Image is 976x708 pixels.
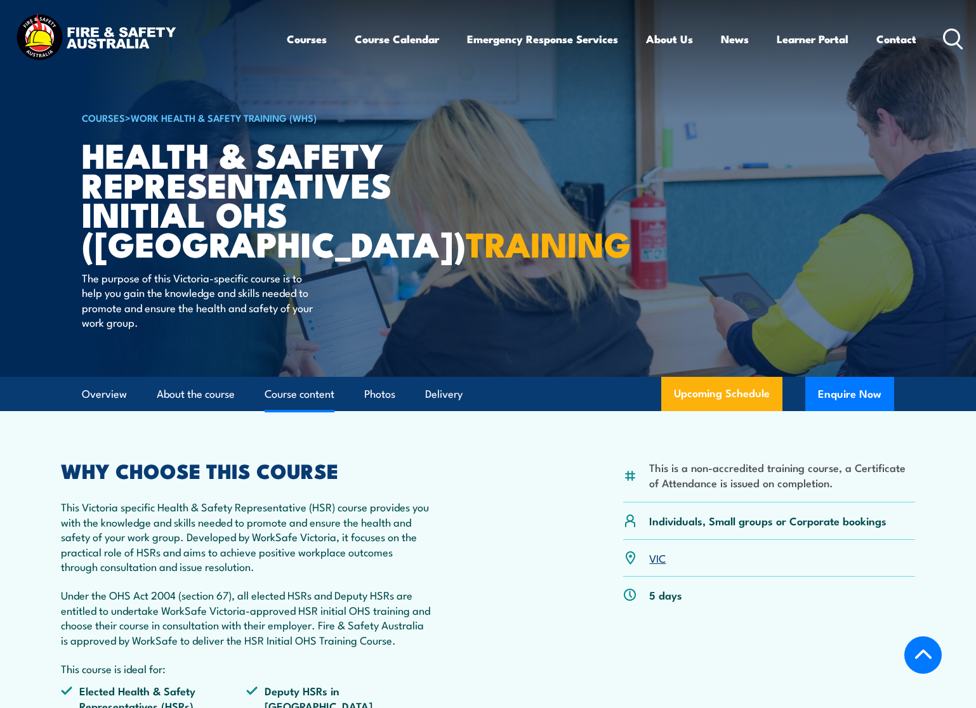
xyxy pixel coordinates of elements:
[157,377,235,411] a: About the course
[649,460,915,490] li: This is a non-accredited training course, a Certificate of Attendance is issued on completion.
[61,587,432,647] p: Under the OHS Act 2004 (section 67), all elected HSRs and Deputy HSRs are entitled to undertake W...
[466,216,631,269] strong: TRAINING
[777,22,848,56] a: Learner Portal
[61,661,432,676] p: This course is ideal for:
[425,377,463,411] a: Delivery
[287,22,327,56] a: Courses
[82,110,125,124] a: COURSES
[721,22,749,56] a: News
[82,377,127,411] a: Overview
[61,461,432,479] h2: WHY CHOOSE THIS COURSE
[649,550,666,565] a: VIC
[364,377,395,411] a: Photos
[467,22,618,56] a: Emergency Response Services
[876,22,916,56] a: Contact
[82,110,395,125] h6: >
[649,513,887,528] p: Individuals, Small groups or Corporate bookings
[661,377,782,411] a: Upcoming Schedule
[82,140,395,258] h1: Health & Safety Representatives Initial OHS ([GEOGRAPHIC_DATA])
[649,587,682,602] p: 5 days
[61,499,432,574] p: This Victoria specific Health & Safety Representative (HSR) course provides you with the knowledg...
[805,377,894,411] button: Enquire Now
[265,377,334,411] a: Course content
[646,22,693,56] a: About Us
[355,22,439,56] a: Course Calendar
[131,110,317,124] a: Work Health & Safety Training (WHS)
[82,270,313,330] p: The purpose of this Victoria-specific course is to help you gain the knowledge and skills needed ...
